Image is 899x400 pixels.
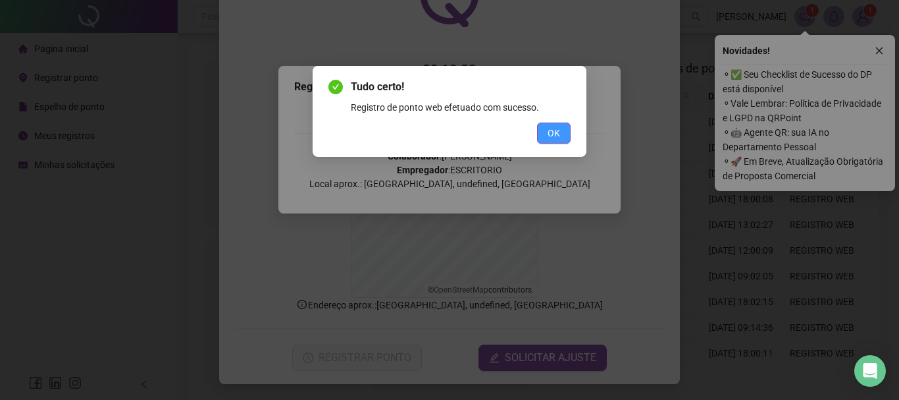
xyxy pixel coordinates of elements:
div: Registro de ponto web efetuado com sucesso. [351,100,571,115]
span: Tudo certo! [351,79,571,95]
span: check-circle [328,80,343,94]
div: Open Intercom Messenger [854,355,886,387]
span: OK [548,126,560,140]
button: OK [537,123,571,144]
